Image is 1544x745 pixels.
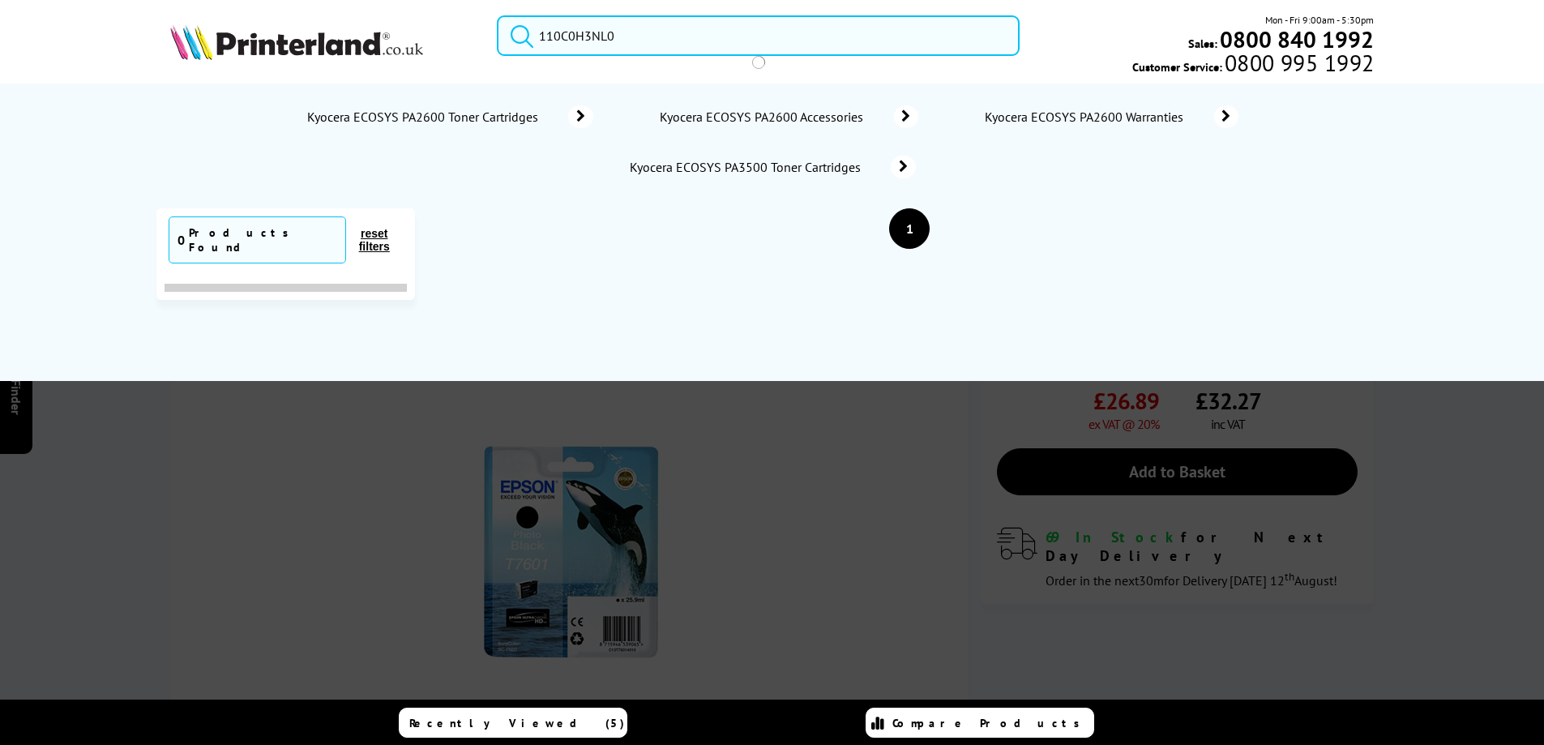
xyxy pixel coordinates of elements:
a: Kyocera ECOSYS PA3500 Toner Cartridges [628,156,916,178]
span: Kyocera ECOSYS PA2600 Toner Cartridges [306,109,544,125]
div: Products Found [189,225,337,255]
span: 0 [177,232,185,248]
a: Recently Viewed (5) [399,708,627,738]
span: Recently Viewed (5) [409,716,625,730]
span: Kyocera ECOSYS PA2600 Accessories [658,109,870,125]
a: Compare Products [866,708,1094,738]
span: Kyocera ECOSYS PA2600 Warranties [983,109,1190,125]
a: Printerland Logo [170,24,477,63]
a: Kyocera ECOSYS PA2600 Warranties [983,105,1238,128]
a: Kyocera ECOSYS PA2600 Accessories [658,105,918,128]
span: Mon - Fri 9:00am - 5:30pm [1265,12,1374,28]
img: Printerland Logo [170,24,423,60]
span: 0800 995 1992 [1222,55,1374,71]
input: Search product [497,15,1020,56]
b: 0800 840 1992 [1220,24,1374,54]
span: Compare Products [892,716,1088,730]
button: reset filters [346,226,403,254]
span: Customer Service: [1132,55,1374,75]
span: Sales: [1188,36,1217,51]
a: 0800 840 1992 [1217,32,1374,47]
span: Kyocera ECOSYS PA3500 Toner Cartridges [628,159,866,175]
a: Kyocera ECOSYS PA2600 Toner Cartridges [306,105,593,128]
